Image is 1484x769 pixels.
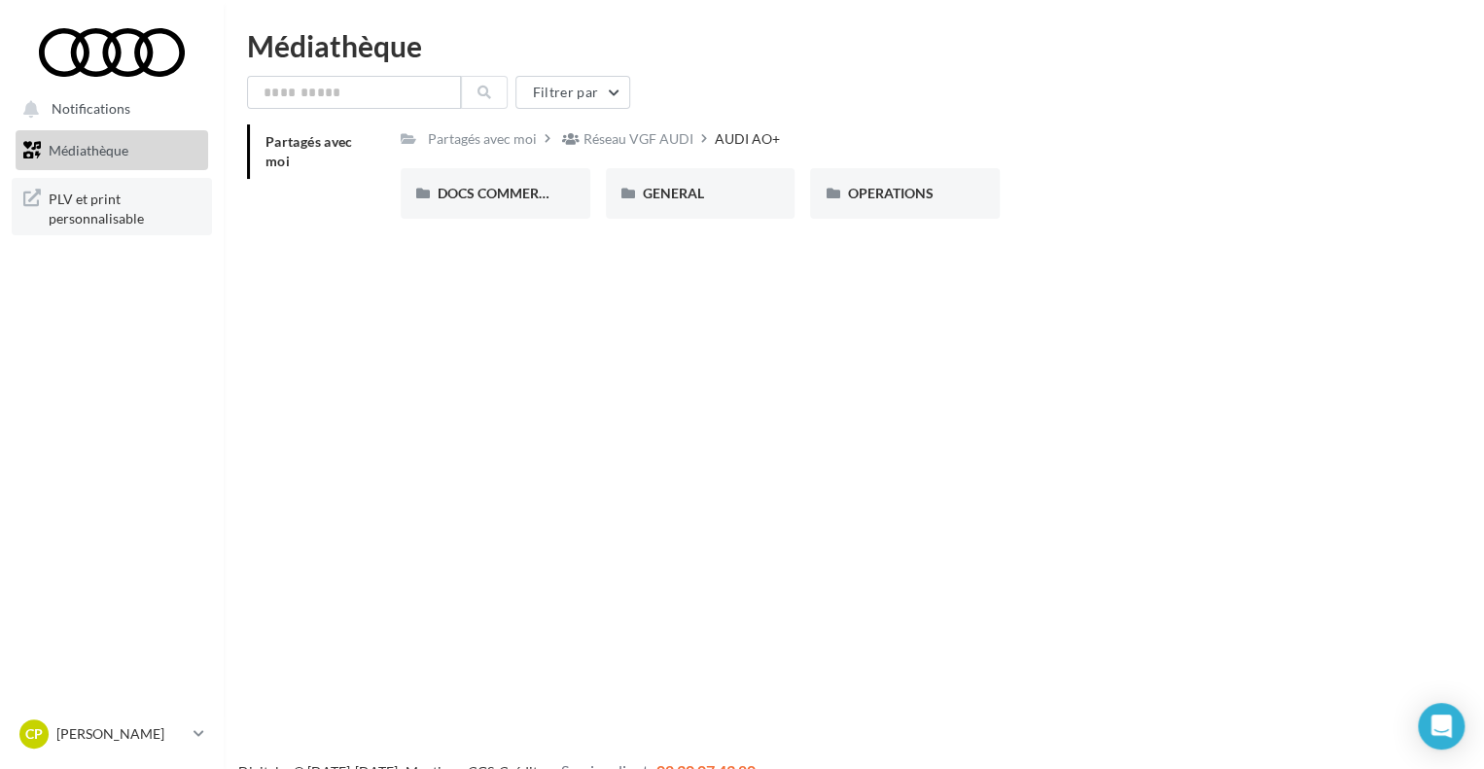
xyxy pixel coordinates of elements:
[715,129,780,149] div: AUDI AO+
[49,142,128,158] span: Médiathèque
[52,101,130,118] span: Notifications
[438,185,581,201] span: DOCS COMMERCIAUX
[265,133,353,169] span: Partagés avec moi
[12,178,212,235] a: PLV et print personnalisable
[847,185,933,201] span: OPERATIONS
[583,129,693,149] div: Réseau VGF AUDI
[428,129,537,149] div: Partagés avec moi
[16,716,208,752] a: CP [PERSON_NAME]
[515,76,630,109] button: Filtrer par
[56,724,186,744] p: [PERSON_NAME]
[12,130,212,171] a: Médiathèque
[49,186,200,227] span: PLV et print personnalisable
[643,185,704,201] span: GENERAL
[1418,703,1465,750] div: Open Intercom Messenger
[247,31,1461,60] div: Médiathèque
[25,724,43,744] span: CP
